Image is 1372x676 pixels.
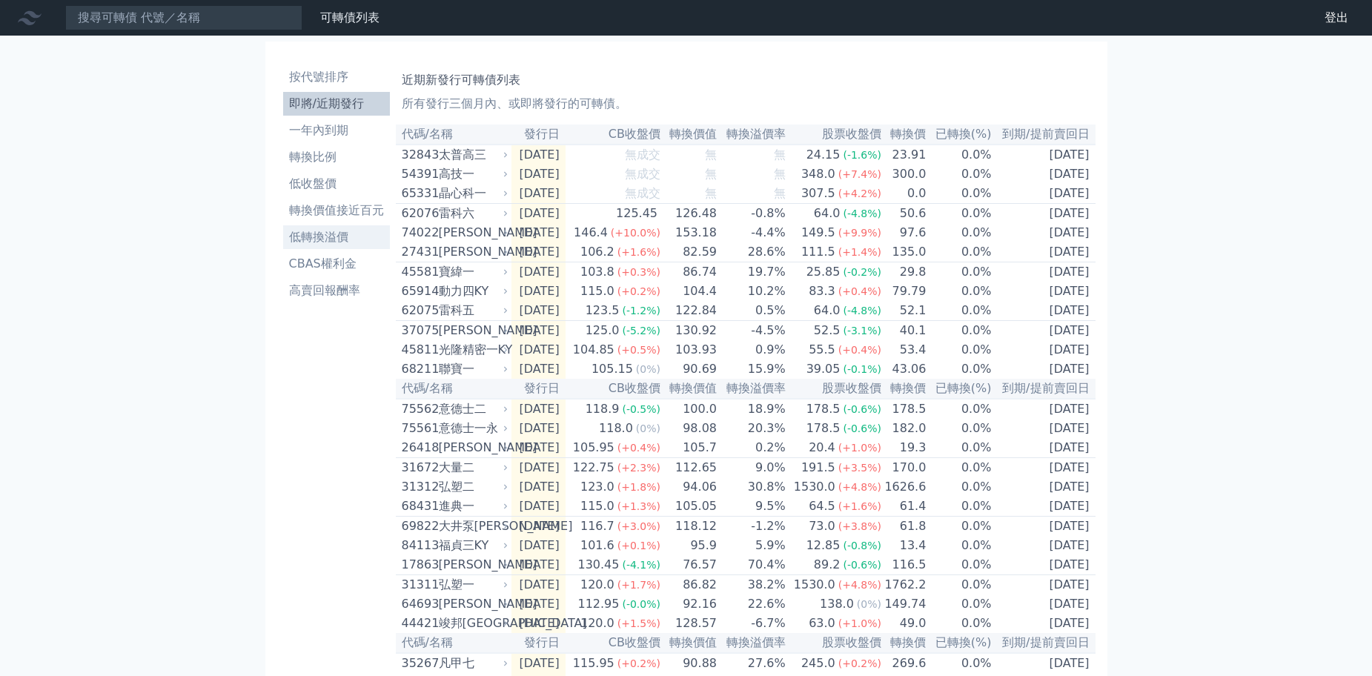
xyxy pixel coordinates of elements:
span: (-0.5%) [622,403,660,415]
td: [DATE] [511,242,566,262]
span: (+3.8%) [838,520,881,532]
div: 75562 [402,400,435,418]
td: [DATE] [992,242,1096,262]
td: [DATE] [511,419,566,438]
span: (-4.8%) [843,208,881,219]
input: 搜尋可轉債 代號／名稱 [65,5,302,30]
th: 代碼/名稱 [396,379,511,399]
td: 95.9 [661,536,718,555]
td: [DATE] [511,536,566,555]
td: [DATE] [992,145,1096,165]
div: 太普高三 [439,146,506,164]
div: 118.9 [583,400,623,418]
td: [DATE] [511,262,566,282]
td: 0.0% [927,340,992,359]
div: 65331 [402,185,435,202]
th: 代碼/名稱 [396,125,511,145]
div: 125.45 [613,205,660,222]
li: 轉換價值接近百元 [283,202,390,219]
div: 弘塑一 [439,576,506,594]
th: 轉換價值 [661,379,718,399]
span: (-0.6%) [843,403,881,415]
td: [DATE] [511,359,566,379]
td: [DATE] [511,223,566,242]
div: 125.0 [583,322,623,339]
td: 0.0% [927,517,992,537]
div: 寶緯一 [439,263,506,281]
span: (-5.2%) [622,325,660,337]
div: 89.2 [811,556,844,574]
td: 104.4 [661,282,718,301]
div: 191.5 [798,459,838,477]
div: 123.0 [577,478,617,496]
td: 18.9% [718,399,786,419]
span: 無 [705,167,717,181]
span: (+1.6%) [617,246,660,258]
td: 0.2% [718,438,786,458]
a: 一年內到期 [283,119,390,142]
div: 307.5 [798,185,838,202]
span: (+1.0%) [838,442,881,454]
td: [DATE] [992,301,1096,321]
div: 64.0 [811,302,844,319]
td: 0.0% [927,419,992,438]
td: 0.0% [927,223,992,242]
div: 115.0 [577,497,617,515]
div: 31312 [402,478,435,496]
td: 28.6% [718,242,786,262]
div: 101.6 [577,537,617,554]
td: 0.0% [927,359,992,379]
td: [DATE] [511,340,566,359]
div: 高技一 [439,165,506,183]
td: 103.93 [661,340,718,359]
td: [DATE] [992,399,1096,419]
a: 低轉換溢價 [283,225,390,249]
td: [DATE] [992,223,1096,242]
div: 62076 [402,205,435,222]
td: 15.9% [718,359,786,379]
td: 98.08 [661,419,718,438]
div: 26418 [402,439,435,457]
li: 低收盤價 [283,175,390,193]
td: [DATE] [992,419,1096,438]
td: 0.0% [927,458,992,478]
td: [DATE] [511,497,566,517]
td: 90.69 [661,359,718,379]
td: 112.65 [661,458,718,478]
div: 104.85 [570,341,617,359]
td: 86.74 [661,262,718,282]
a: CBAS權利金 [283,252,390,276]
span: 無 [774,186,786,200]
th: 已轉換(%) [927,379,992,399]
th: 已轉換(%) [927,125,992,145]
span: (+10.0%) [611,227,660,239]
div: 雷科六 [439,205,506,222]
li: 即將/近期發行 [283,95,390,113]
td: [DATE] [511,575,566,595]
td: [DATE] [511,477,566,497]
div: 106.2 [577,243,617,261]
span: (+0.3%) [617,266,660,278]
span: (+7.4%) [838,168,881,180]
td: 116.5 [882,555,927,575]
td: 76.57 [661,555,718,575]
td: [DATE] [992,477,1096,497]
div: 348.0 [798,165,838,183]
td: [DATE] [511,517,566,537]
th: 股票收盤價 [786,379,882,399]
div: 73.0 [806,517,838,535]
td: 170.0 [882,458,927,478]
td: 0.0% [927,204,992,224]
a: 按代號排序 [283,65,390,89]
li: CBAS權利金 [283,255,390,273]
div: 68211 [402,360,435,378]
a: 即將/近期發行 [283,92,390,116]
span: (-1.6%) [843,149,881,161]
td: 130.92 [661,321,718,341]
td: 9.0% [718,458,786,478]
td: 30.8% [718,477,786,497]
td: [DATE] [992,536,1096,555]
td: [DATE] [511,458,566,478]
td: 43.06 [882,359,927,379]
span: (+0.2%) [617,285,660,297]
